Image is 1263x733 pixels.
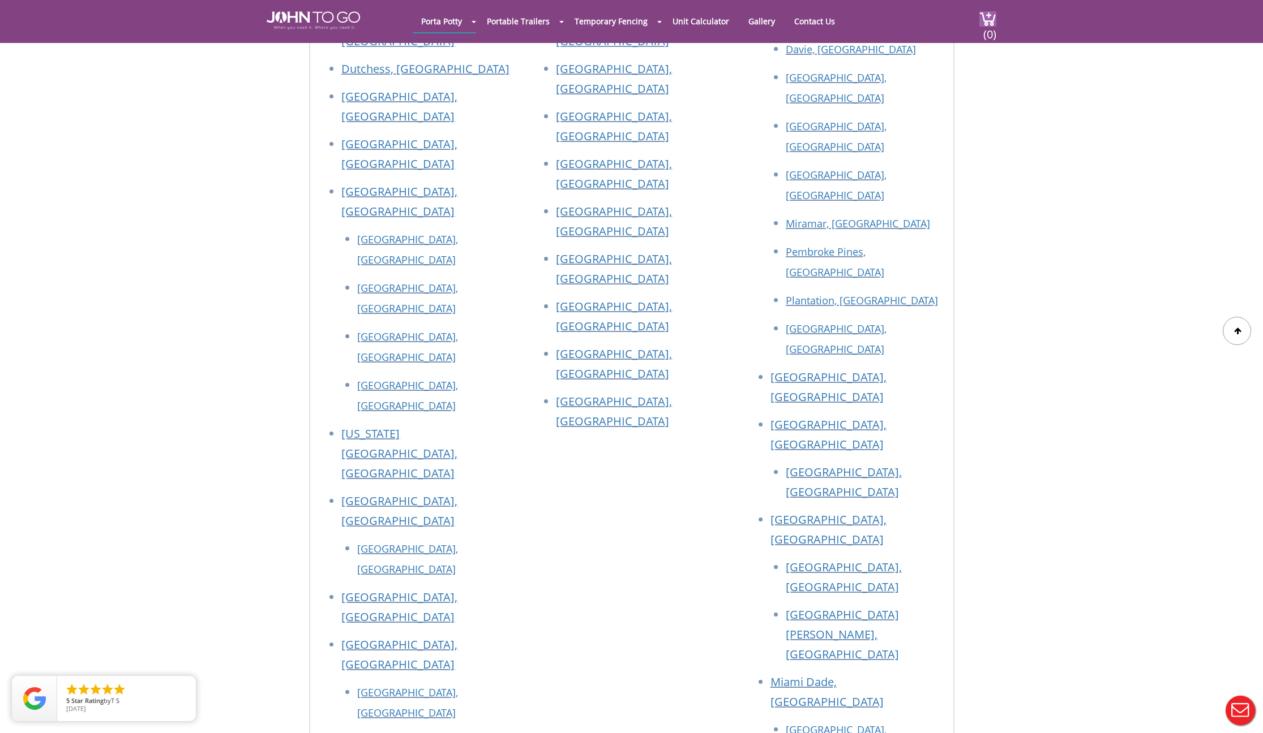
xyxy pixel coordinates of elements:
[113,683,126,696] li: 
[71,696,104,705] span: Star Rating
[341,184,457,219] a: [GEOGRAPHIC_DATA], [GEOGRAPHIC_DATA]
[979,11,996,27] img: cart a
[413,10,470,32] a: Porta Potty
[23,687,46,710] img: Review Rating
[556,251,672,286] a: [GEOGRAPHIC_DATA], [GEOGRAPHIC_DATA]
[341,637,457,672] a: [GEOGRAPHIC_DATA], [GEOGRAPHIC_DATA]
[786,119,887,153] a: [GEOGRAPHIC_DATA], [GEOGRAPHIC_DATA]
[357,685,458,719] a: [GEOGRAPHIC_DATA], [GEOGRAPHIC_DATA]
[1218,688,1263,733] button: Live Chat
[786,559,902,594] a: [GEOGRAPHIC_DATA], [GEOGRAPHIC_DATA]
[664,10,738,32] a: Unit Calculator
[357,542,458,576] a: [GEOGRAPHIC_DATA], [GEOGRAPHIC_DATA]
[357,281,458,315] a: [GEOGRAPHIC_DATA], [GEOGRAPHIC_DATA]
[341,61,510,76] a: Dutchess, [GEOGRAPHIC_DATA]
[77,683,91,696] li: 
[341,136,457,171] a: [GEOGRAPHIC_DATA], [GEOGRAPHIC_DATA]
[556,299,672,334] a: [GEOGRAPHIC_DATA], [GEOGRAPHIC_DATA]
[983,18,996,42] span: (0)
[770,369,887,404] a: [GEOGRAPHIC_DATA], [GEOGRAPHIC_DATA]
[556,204,672,239] a: [GEOGRAPHIC_DATA], [GEOGRAPHIC_DATA]
[786,168,887,202] a: [GEOGRAPHIC_DATA], [GEOGRAPHIC_DATA]
[556,61,672,96] a: [GEOGRAPHIC_DATA], [GEOGRAPHIC_DATA]
[341,493,457,528] a: [GEOGRAPHIC_DATA], [GEOGRAPHIC_DATA]
[786,245,884,279] a: Pembroke Pines, [GEOGRAPHIC_DATA]
[111,696,119,705] span: T S
[566,10,656,32] a: Temporary Fencing
[66,704,86,713] span: [DATE]
[786,217,930,230] a: Miramar, [GEOGRAPHIC_DATA]
[786,607,899,662] a: [GEOGRAPHIC_DATA][PERSON_NAME], [GEOGRAPHIC_DATA]
[770,417,887,452] a: [GEOGRAPHIC_DATA], [GEOGRAPHIC_DATA]
[357,378,458,412] a: [GEOGRAPHIC_DATA], [GEOGRAPHIC_DATA]
[556,346,672,381] a: [GEOGRAPHIC_DATA], [GEOGRAPHIC_DATA]
[341,426,457,481] a: [US_STATE][GEOGRAPHIC_DATA], [GEOGRAPHIC_DATA]
[267,11,360,29] img: JOHN to go
[357,330,458,364] a: [GEOGRAPHIC_DATA], [GEOGRAPHIC_DATA]
[341,589,457,624] a: [GEOGRAPHIC_DATA], [GEOGRAPHIC_DATA]
[65,683,79,696] li: 
[770,512,887,547] a: [GEOGRAPHIC_DATA], [GEOGRAPHIC_DATA]
[786,294,938,307] a: Plantation, [GEOGRAPHIC_DATA]
[341,89,457,124] a: [GEOGRAPHIC_DATA], [GEOGRAPHIC_DATA]
[478,10,558,32] a: Portable Trailers
[786,71,887,105] a: [GEOGRAPHIC_DATA], [GEOGRAPHIC_DATA]
[786,10,844,32] a: Contact Us
[101,683,114,696] li: 
[740,10,784,32] a: Gallery
[786,42,916,56] a: Davie, [GEOGRAPHIC_DATA]
[770,674,884,709] a: Miami Dade, [GEOGRAPHIC_DATA]
[556,156,672,191] a: [GEOGRAPHIC_DATA], [GEOGRAPHIC_DATA]
[66,697,187,705] span: by
[89,683,102,696] li: 
[66,696,70,705] span: 5
[786,322,887,356] a: [GEOGRAPHIC_DATA], [GEOGRAPHIC_DATA]
[556,394,672,429] a: [GEOGRAPHIC_DATA], [GEOGRAPHIC_DATA]
[357,232,458,266] a: [GEOGRAPHIC_DATA], [GEOGRAPHIC_DATA]
[556,109,672,144] a: [GEOGRAPHIC_DATA], [GEOGRAPHIC_DATA]
[786,464,902,499] a: [GEOGRAPHIC_DATA], [GEOGRAPHIC_DATA]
